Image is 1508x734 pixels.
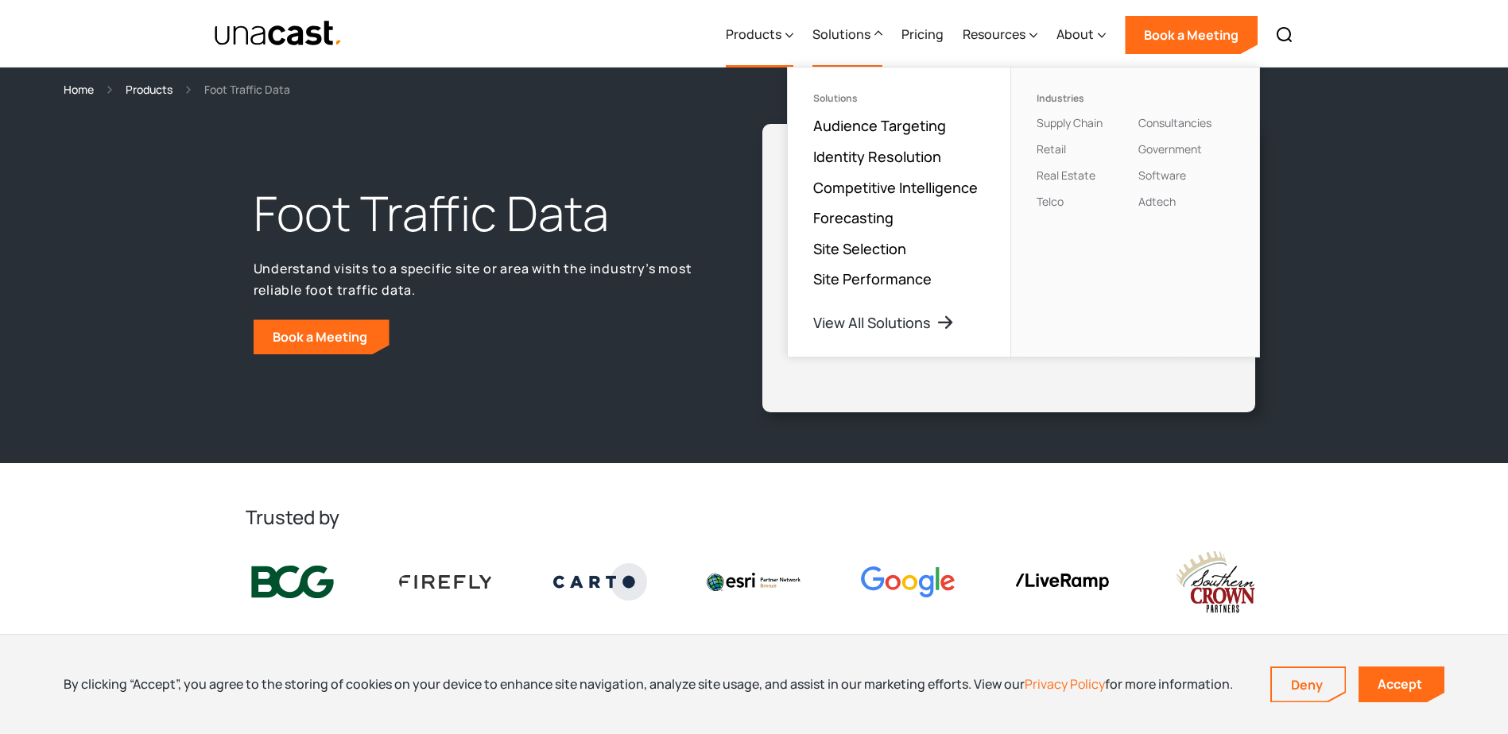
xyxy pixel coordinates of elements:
[812,2,882,68] div: Solutions
[1275,25,1294,44] img: Search icon
[775,137,1242,400] iframe: Unacast - European Vaccines v2
[1056,25,1094,44] div: About
[1037,141,1066,156] a: Retail
[813,269,932,288] a: Site Performance
[246,504,1263,530] h2: Trusted by
[1037,168,1095,183] a: Real Estate
[214,20,343,48] img: Unacast text logo
[813,178,978,197] a: Competitive Intelligence
[1015,574,1109,590] img: liveramp logo
[553,563,647,600] img: Carto logo
[1272,668,1345,701] a: Deny
[1037,115,1103,130] a: Supply Chain
[1138,141,1202,156] a: Government
[1025,675,1105,693] a: Privacy Policy
[246,562,339,602] img: BCG logo
[1138,115,1211,130] a: Consultancies
[812,25,870,44] div: Solutions
[254,258,704,300] p: Understand visits to a specific site or area with the industry’s most reliable foot traffic data.
[813,147,941,166] a: Identity Resolution
[254,182,704,245] h1: Foot Traffic Data
[726,25,781,44] div: Products
[813,208,894,227] a: Forecasting
[1037,93,1132,104] div: Industries
[1138,168,1186,183] a: Software
[64,80,94,99] a: Home
[1125,16,1258,54] a: Book a Meeting
[1169,549,1262,615] img: southern crown logo
[963,2,1037,68] div: Resources
[787,67,1260,357] nav: Solutions
[399,575,493,588] img: Firefly Advertising logo
[214,20,343,48] a: home
[1037,194,1064,209] a: Telco
[1359,666,1444,702] a: Accept
[813,239,906,258] a: Site Selection
[813,93,985,104] div: Solutions
[254,319,390,354] a: Book a Meeting
[1138,194,1176,209] a: Adtech
[126,80,173,99] a: Products
[1056,2,1106,68] div: About
[204,80,290,99] div: Foot Traffic Data
[861,566,955,597] img: Google logo
[813,313,955,332] a: View All Solutions
[963,25,1025,44] div: Resources
[813,116,946,135] a: Audience Targeting
[901,2,944,68] a: Pricing
[726,2,793,68] div: Products
[707,573,801,590] img: Esri logo
[64,675,1233,693] div: By clicking “Accept”, you agree to the storing of cookies on your device to enhance site navigati...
